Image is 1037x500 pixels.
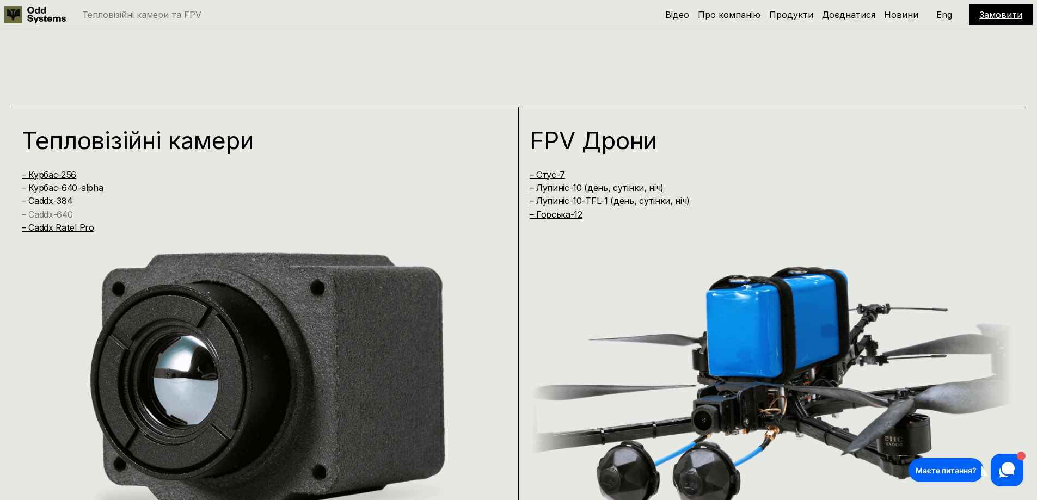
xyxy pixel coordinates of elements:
[884,9,918,20] a: Новини
[530,195,690,206] a: – Лупиніс-10-TFL-1 (день, сутінки, ніч)
[22,182,103,193] a: – Курбас-640-alpha
[22,195,72,206] a: – Caddx-384
[665,9,689,20] a: Відео
[530,209,582,220] a: – Горська-12
[22,128,478,152] h1: Тепловізійні камери
[769,9,813,20] a: Продукти
[530,128,986,152] h1: FPV Дрони
[530,169,565,180] a: – Стус-7
[979,9,1022,20] a: Замовити
[22,209,72,220] a: – Caddx-640
[822,9,875,20] a: Доєднатися
[82,10,201,19] p: Тепловізійні камери та FPV
[22,222,94,233] a: – Caddx Ratel Pro
[906,451,1026,489] iframe: HelpCrunch
[530,182,664,193] a: – Лупиніс-10 (день, сутінки, ніч)
[22,169,76,180] a: – Курбас-256
[936,10,952,19] p: Eng
[698,9,760,20] a: Про компанію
